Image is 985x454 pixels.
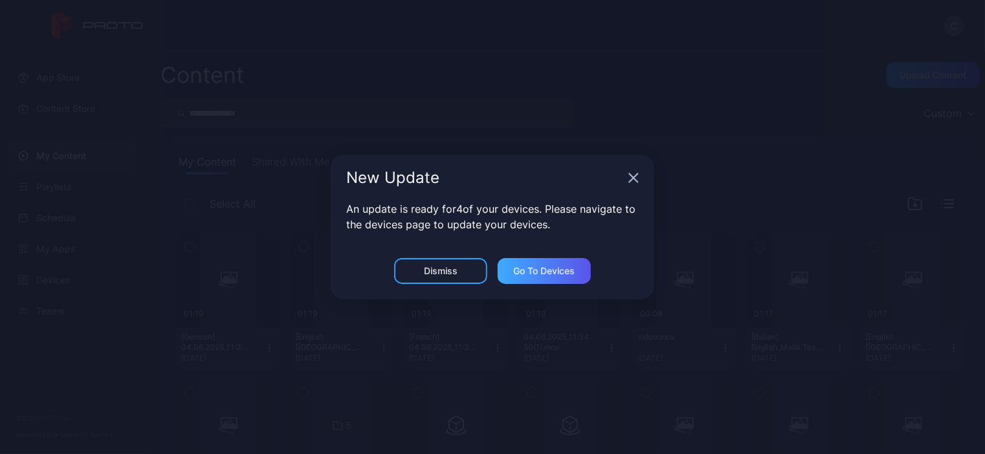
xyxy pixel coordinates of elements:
[498,258,591,284] button: Go to devices
[424,266,458,276] div: Dismiss
[394,258,487,284] button: Dismiss
[514,266,575,276] div: Go to devices
[346,201,639,232] p: An update is ready for 4 of your devices. Please navigate to the devices page to update your devi...
[346,170,623,186] div: New Update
